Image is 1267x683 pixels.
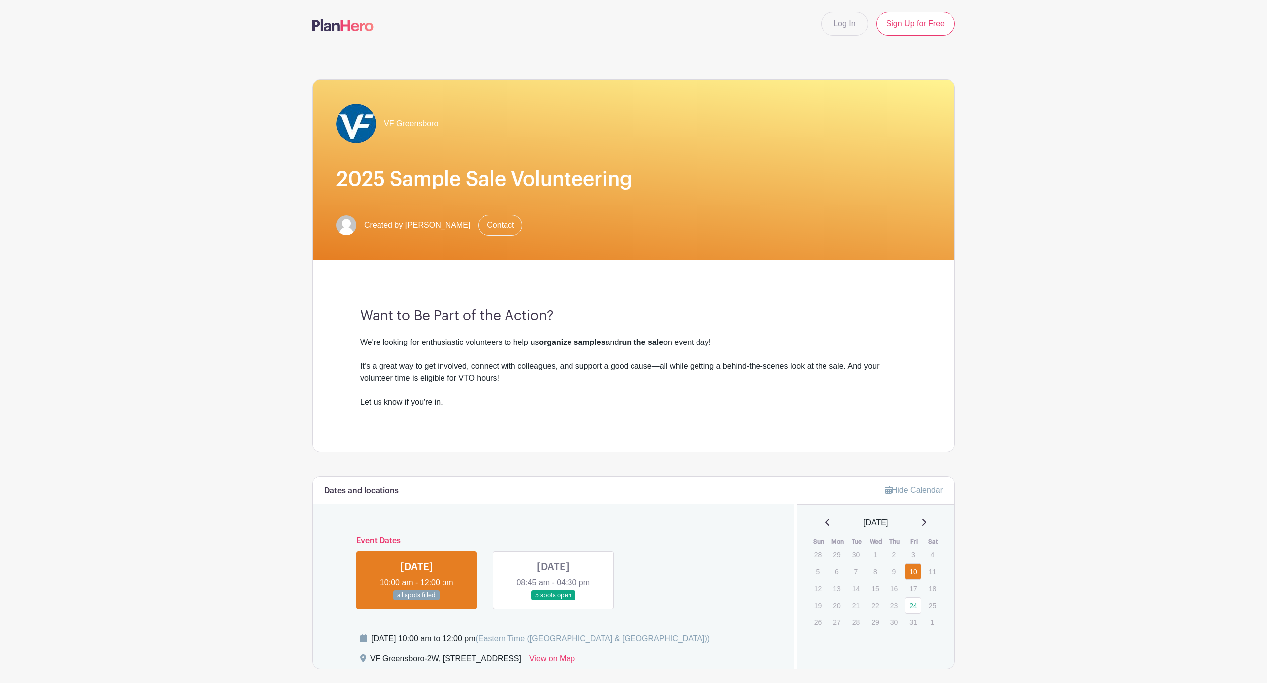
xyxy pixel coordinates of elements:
[886,564,902,579] p: 9
[886,598,902,613] p: 23
[360,337,907,396] div: We're looking for enthusiastic volunteers to help us and on event day! It’s a great way to get in...
[348,536,759,546] h6: Event Dates
[810,615,826,630] p: 26
[848,564,864,579] p: 7
[828,581,845,596] p: 13
[364,219,470,231] span: Created by [PERSON_NAME]
[867,598,883,613] p: 22
[828,564,845,579] p: 6
[848,598,864,613] p: 21
[866,537,886,546] th: Wed
[336,104,376,143] img: VF_Icon_FullColor_CMYK-small.jpg
[370,653,521,669] div: VF Greensboro-2W, [STREET_ADDRESS]
[848,615,864,630] p: 28
[312,19,374,31] img: logo-507f7623f17ff9eddc593b1ce0a138ce2505c220e1c5a4e2b4648c50719b7d32.svg
[828,615,845,630] p: 27
[863,517,888,529] span: [DATE]
[360,308,907,325] h3: Want to Be Part of the Action?
[828,537,847,546] th: Mon
[924,547,941,562] p: 4
[867,547,883,562] p: 1
[809,537,828,546] th: Sun
[848,547,864,562] p: 30
[336,215,356,235] img: default-ce2991bfa6775e67f084385cd625a349d9dcbb7a52a09fb2fda1e96e2d18dcdb.png
[905,581,921,596] p: 17
[384,118,438,130] span: VF Greensboro
[876,12,955,36] a: Sign Up for Free
[886,547,902,562] p: 2
[886,537,905,546] th: Thu
[324,486,399,496] h6: Dates and locations
[867,564,883,579] p: 8
[885,486,943,494] a: Hide Calendar
[886,615,902,630] p: 30
[867,615,883,630] p: 29
[905,547,921,562] p: 3
[821,12,868,36] a: Log In
[475,634,710,643] span: (Eastern Time ([GEOGRAPHIC_DATA] & [GEOGRAPHIC_DATA]))
[360,396,907,420] div: Let us know if you're in.
[619,338,663,346] strong: run the sale
[810,564,826,579] p: 5
[828,547,845,562] p: 29
[828,598,845,613] p: 20
[336,167,931,191] h1: 2025 Sample Sale Volunteering
[810,598,826,613] p: 19
[905,597,921,614] a: 24
[371,633,710,645] div: [DATE] 10:00 am to 12:00 pm
[810,581,826,596] p: 12
[924,615,941,630] p: 1
[905,615,921,630] p: 31
[886,581,902,596] p: 16
[867,581,883,596] p: 15
[924,598,941,613] p: 25
[847,537,867,546] th: Tue
[539,338,605,346] strong: organize samples
[924,564,941,579] p: 11
[529,653,575,669] a: View on Map
[478,215,522,236] a: Contact
[924,537,943,546] th: Sat
[905,563,921,580] a: 10
[848,581,864,596] p: 14
[924,581,941,596] p: 18
[904,537,924,546] th: Fri
[810,547,826,562] p: 28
